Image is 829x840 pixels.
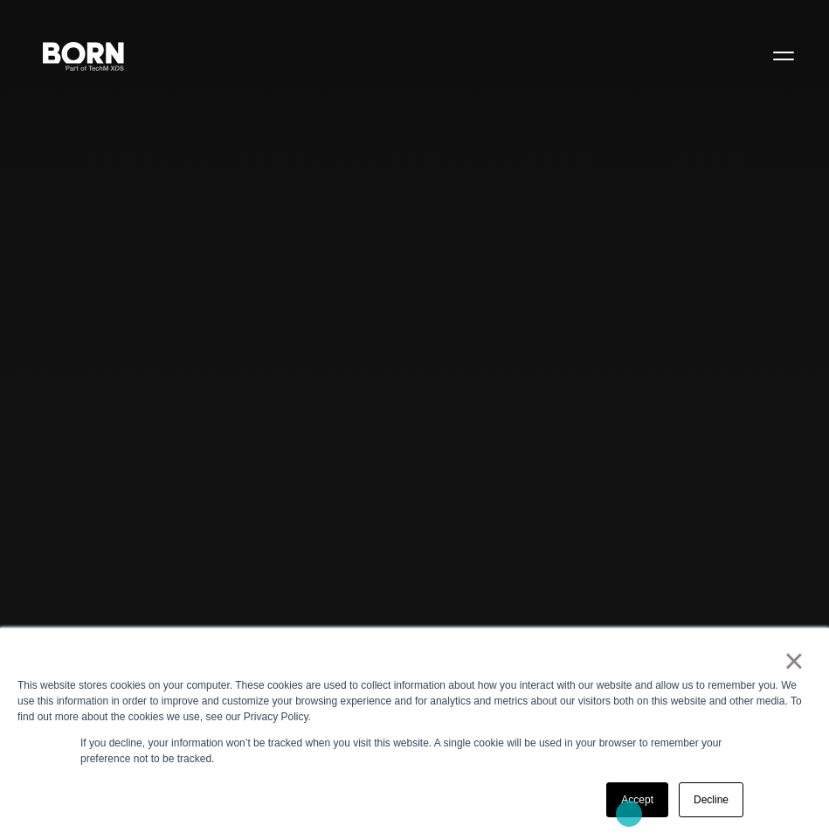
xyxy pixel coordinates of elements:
p: If you decline, your information won’t be tracked when you visit this website. A single cookie wi... [80,735,749,767]
a: Accept [606,782,668,817]
button: Open [763,37,805,73]
a: × [784,653,805,669]
div: This website stores cookies on your computer. These cookies are used to collect information about... [17,677,812,725]
a: Decline [679,782,743,817]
